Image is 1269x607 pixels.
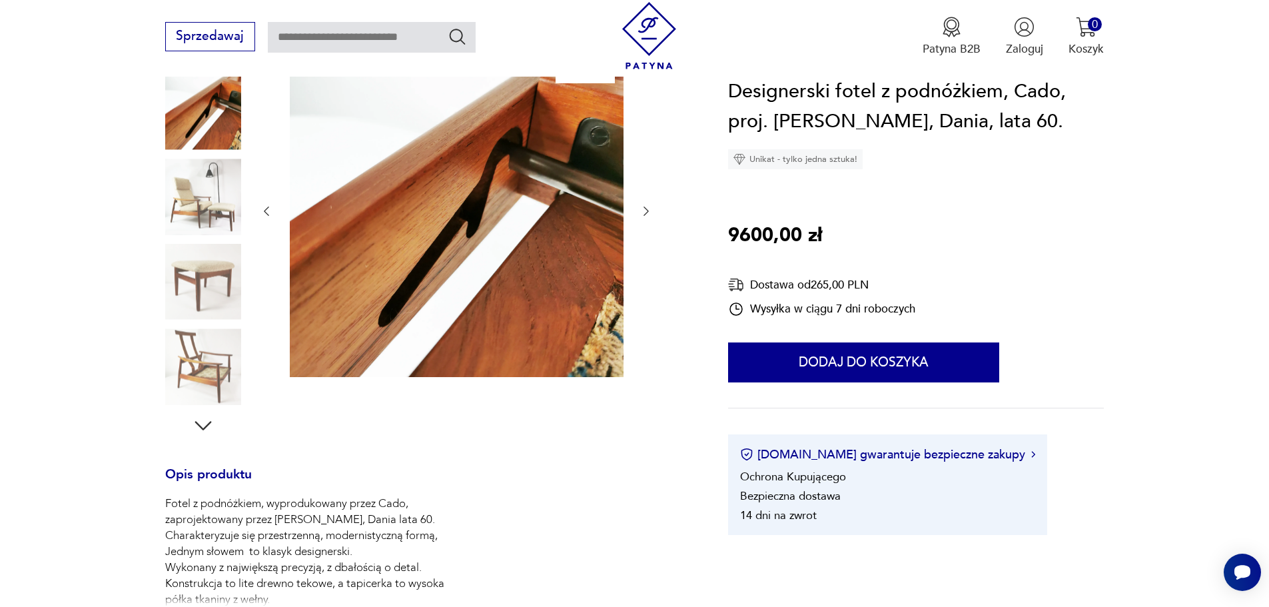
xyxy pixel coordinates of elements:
img: Patyna - sklep z meblami i dekoracjami vintage [616,2,683,69]
img: Ikonka użytkownika [1014,17,1035,37]
a: Sprzedawaj [165,32,255,43]
img: Zdjęcie produktu Designerski fotel z podnóżkiem, Cado, proj. Arne Vodder, Dania, lata 60. [165,244,241,320]
p: 9600,00 zł [728,221,822,251]
button: Patyna B2B [923,17,981,57]
img: Ikona dostawy [728,277,744,293]
button: Szukaj [448,27,467,46]
button: Zaloguj [1006,17,1043,57]
div: Wysyłka w ciągu 7 dni roboczych [728,301,915,317]
iframe: Smartsupp widget button [1224,554,1261,591]
li: 14 dni na zwrot [740,508,817,523]
p: Koszyk [1068,41,1104,57]
img: Zdjęcie produktu Designerski fotel z podnóżkiem, Cado, proj. Arne Vodder, Dania, lata 60. [165,74,241,150]
li: Bezpieczna dostawa [740,488,841,504]
img: Zdjęcie produktu Designerski fotel z podnóżkiem, Cado, proj. Arne Vodder, Dania, lata 60. [165,328,241,404]
h3: Opis produktu [165,470,690,496]
img: Ikona koszyka [1076,17,1096,37]
img: Zdjęcie produktu Designerski fotel z podnóżkiem, Cado, proj. Arne Vodder, Dania, lata 60. [290,43,624,377]
h1: Designerski fotel z podnóżkiem, Cado, proj. [PERSON_NAME], Dania, lata 60. [728,77,1104,137]
button: Sprzedawaj [165,22,255,51]
img: Ikona diamentu [733,153,745,165]
button: Dodaj do koszyka [728,342,999,382]
img: Ikona strzałki w prawo [1031,452,1035,458]
img: Ikona medalu [941,17,962,37]
li: Ochrona Kupującego [740,469,846,484]
a: Ikona medaluPatyna B2B [923,17,981,57]
img: Ikona certyfikatu [740,448,753,462]
p: Patyna B2B [923,41,981,57]
p: Zaloguj [1006,41,1043,57]
img: Zdjęcie produktu Designerski fotel z podnóżkiem, Cado, proj. Arne Vodder, Dania, lata 60. [165,159,241,235]
button: 0Koszyk [1068,17,1104,57]
button: [DOMAIN_NAME] gwarantuje bezpieczne zakupy [740,446,1035,463]
div: 0 [1088,17,1102,31]
div: Unikat - tylko jedna sztuka! [728,149,863,169]
div: Dostawa od 265,00 PLN [728,277,915,293]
